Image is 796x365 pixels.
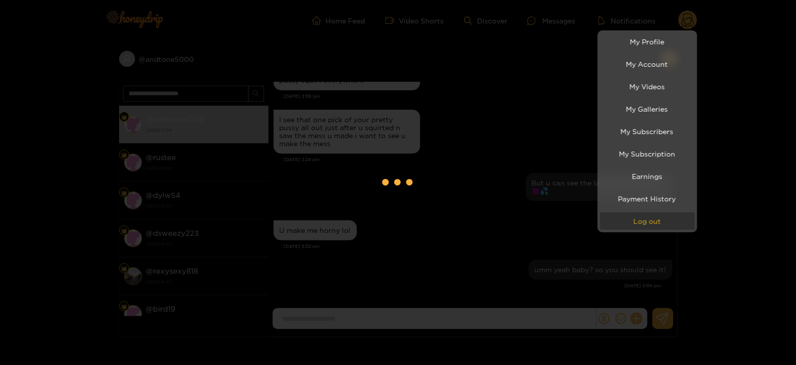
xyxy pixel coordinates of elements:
[600,33,695,50] a: My Profile
[600,168,695,185] a: Earnings
[600,212,695,230] button: Log out
[600,190,695,207] a: Payment History
[600,100,695,118] a: My Galleries
[600,55,695,73] a: My Account
[600,145,695,163] a: My Subscription
[600,123,695,140] a: My Subscribers
[600,78,695,95] a: My Videos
